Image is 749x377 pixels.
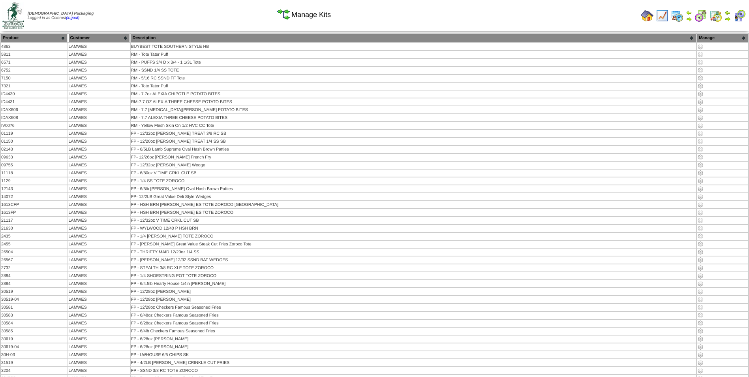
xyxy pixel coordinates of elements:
[697,59,704,66] img: Manage Kit
[697,344,704,350] img: Manage Kit
[697,336,704,342] img: Manage Kit
[131,256,696,264] td: FP - [PERSON_NAME] 12/32 SSND BAT WEDGES
[68,304,130,311] td: LAMWES
[68,233,130,240] td: LAMWES
[131,249,696,256] td: FP - THRIFTY MAID 12/20oz 1/4 SS
[1,130,68,137] td: 01119
[131,98,696,106] td: RM-7.7 OZ ALEXIA THREE CHEESE POTATO BITES
[131,59,696,66] td: RM - PUFFS 3/4 D x 3/4 - 1 1/3L Tote
[697,202,704,208] img: Manage Kit
[641,9,653,22] img: home.gif
[1,98,68,106] td: ID4431
[697,170,704,176] img: Manage Kit
[1,177,68,185] td: 1129
[131,114,696,121] td: RM - 7.7 ALEXIA THREE CHEESE POTATO BITES
[1,201,68,208] td: 1613CFP
[1,138,68,145] td: 01150
[697,249,704,255] img: Manage Kit
[1,249,68,256] td: 26504
[697,107,704,113] img: Manage Kit
[697,304,704,311] img: Manage Kit
[131,241,696,248] td: FP - [PERSON_NAME] Great Value Steak Cut Fries Zoroco Tote
[1,90,68,98] td: ID4430
[28,11,94,16] span: [DEMOGRAPHIC_DATA] Packaging
[1,83,68,90] td: 7321
[131,328,696,335] td: FP - 6/4lb Checkers Famous Seasoned Fries
[1,320,68,327] td: 30584
[277,8,290,21] img: workflow.gif
[68,83,130,90] td: LAMWES
[131,43,696,50] td: BUYBEST TOTE SOUTHERN STYLE HB
[68,225,130,232] td: LAMWES
[68,67,130,74] td: LAMWES
[695,9,707,22] img: calendarblend.gif
[697,352,704,358] img: Manage Kit
[1,170,68,177] td: 11118
[733,9,746,22] img: calendarcustomer.gif
[697,154,704,160] img: Manage Kit
[710,9,722,22] img: calendarinout.gif
[697,186,704,192] img: Manage Kit
[68,43,130,50] td: LAMWES
[68,367,130,374] td: LAMWES
[1,75,68,82] td: 7150
[68,249,130,256] td: LAMWES
[68,264,130,271] td: LAMWES
[291,11,331,19] span: Manage Kits
[131,209,696,216] td: FP - HSH BRN [PERSON_NAME] ES TOTE ZOROCO
[131,106,696,113] td: RM - 7.7 [MEDICAL_DATA][PERSON_NAME] POTATO BITES
[1,225,68,232] td: 21630
[686,16,692,22] img: arrowright.gif
[131,51,696,58] td: RM - Tote Tater Puff
[1,162,68,169] td: 09755
[131,304,696,311] td: FP - 12/28oz Checkers Famous Seasoned Fries
[131,90,696,98] td: RM - 7.7oz ALEXIA CHIPOTLE POTATO BITES
[697,123,704,129] img: Manage Kit
[131,83,696,90] td: RM - Tote Tater Puff
[131,146,696,153] td: FP - 6/5LB Lamb Supreme Oval Hash Brown Patties
[68,98,130,106] td: LAMWES
[2,2,24,29] img: zoroco-logo-small.webp
[131,367,696,374] td: FP - SSND 3/8 RC TOTE ZOROCO
[131,288,696,295] td: FP - 12/28oz [PERSON_NAME]
[1,312,68,319] td: 30583
[131,336,696,343] td: FP - 6/28oz [PERSON_NAME]
[697,312,704,319] img: Manage Kit
[1,185,68,192] td: 12143
[68,312,130,319] td: LAMWES
[1,154,68,161] td: 09633
[131,201,696,208] td: FP - HSH BRN [PERSON_NAME] ES TOTE ZOROCO [GEOGRAPHIC_DATA]
[131,67,696,74] td: RM - SSND 1/4 SS TOTE
[697,225,704,232] img: Manage Kit
[131,177,696,185] td: FP - 1/4 SS TOTE ZOROCO
[68,122,130,129] td: LAMWES
[697,91,704,97] img: Manage Kit
[131,359,696,366] td: FP - 4/2LB [PERSON_NAME] CRINKLE CUT FRIES
[697,51,704,58] img: Manage Kit
[1,193,68,200] td: 14072
[1,217,68,224] td: 21117
[68,34,130,42] th: Customer
[697,75,704,81] img: Manage Kit
[68,59,130,66] td: LAMWES
[671,9,683,22] img: calendarprod.gif
[131,122,696,129] td: RM - Yellow Flesh Skin On 1/2 HVC CC Tote
[1,122,68,129] td: IV0076
[68,90,130,98] td: LAMWES
[686,9,692,16] img: arrowleft.gif
[131,296,696,303] td: FP - 12/28oz [PERSON_NAME]
[697,257,704,263] img: Manage Kit
[697,162,704,168] img: Manage Kit
[697,34,748,42] th: Manage
[131,162,696,169] td: FP - 12/32oz [PERSON_NAME] Wedge
[697,328,704,334] img: Manage Kit
[1,328,68,335] td: 30585
[131,170,696,177] td: FP - 6/80oz V TIME CRKL CUT SB
[131,75,696,82] td: RM - 5/16 RC SSND FF Tote
[697,43,704,50] img: Manage Kit
[68,241,130,248] td: LAMWES
[131,185,696,192] td: FP - 6/5lb [PERSON_NAME] Oval Hash Brown Patties
[656,9,668,22] img: line_graph.gif
[1,351,68,358] td: 30H-03
[1,256,68,264] td: 26567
